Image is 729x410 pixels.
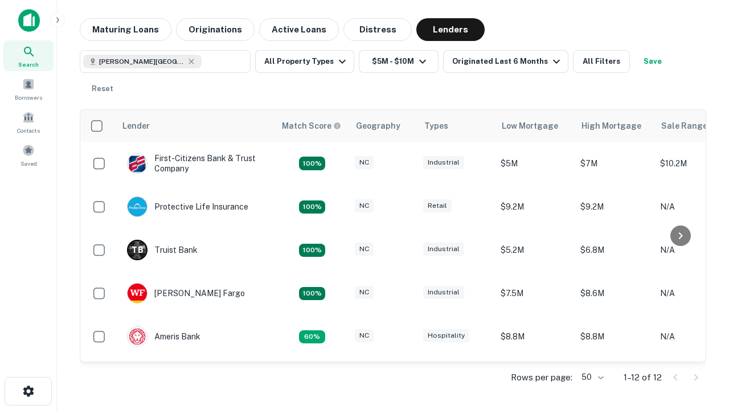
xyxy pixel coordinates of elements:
div: NC [355,156,374,169]
p: Rows per page: [511,371,572,384]
div: Originated Last 6 Months [452,55,563,68]
div: Lender [122,119,150,133]
div: Industrial [423,286,464,299]
td: $9.2M [495,185,575,228]
th: Capitalize uses an advanced AI algorithm to match your search with the best lender. The match sco... [275,110,349,142]
div: High Mortgage [581,119,641,133]
p: T B [132,244,143,256]
iframe: Chat Widget [672,282,729,337]
div: Low Mortgage [502,119,558,133]
td: $5M [495,142,575,185]
div: Ameris Bank [127,326,200,347]
div: NC [355,286,374,299]
th: Lender [116,110,275,142]
td: $6.8M [575,228,654,272]
th: Low Mortgage [495,110,575,142]
div: Matching Properties: 2, hasApolloMatch: undefined [299,287,325,301]
a: Saved [3,140,54,170]
div: Geography [356,119,400,133]
div: Sale Range [661,119,707,133]
td: $9.2M [575,185,654,228]
td: $7.5M [495,272,575,315]
div: NC [355,243,374,256]
div: Matching Properties: 3, hasApolloMatch: undefined [299,244,325,257]
span: Contacts [17,126,40,135]
div: NC [355,199,374,212]
span: Borrowers [15,93,42,102]
a: Borrowers [3,73,54,104]
div: Truist Bank [127,240,198,260]
div: Hospitality [423,329,469,342]
button: Save your search to get updates of matches that match your search criteria. [634,50,671,73]
button: Active Loans [259,18,339,41]
button: Maturing Loans [80,18,171,41]
button: Reset [84,77,121,100]
img: picture [128,284,147,303]
div: Matching Properties: 1, hasApolloMatch: undefined [299,330,325,344]
td: $9.2M [575,358,654,401]
button: Originated Last 6 Months [443,50,568,73]
a: Contacts [3,106,54,137]
button: Lenders [416,18,485,41]
div: Capitalize uses an advanced AI algorithm to match your search with the best lender. The match sco... [282,120,341,132]
td: $9.2M [495,358,575,401]
div: Matching Properties: 2, hasApolloMatch: undefined [299,200,325,214]
div: Types [424,119,448,133]
img: picture [128,154,147,173]
button: All Property Types [255,50,354,73]
div: Industrial [423,243,464,256]
img: picture [128,327,147,346]
h6: Match Score [282,120,339,132]
div: Protective Life Insurance [127,196,248,217]
a: Search [3,40,54,71]
div: NC [355,329,374,342]
div: Matching Properties: 2, hasApolloMatch: undefined [299,157,325,170]
div: [PERSON_NAME] Fargo [127,283,245,304]
td: $5.2M [495,228,575,272]
div: 50 [577,369,605,386]
img: picture [128,197,147,216]
button: Originations [176,18,255,41]
td: $8.6M [575,272,654,315]
th: Types [417,110,495,142]
td: $8.8M [495,315,575,358]
img: capitalize-icon.png [18,9,40,32]
th: High Mortgage [575,110,654,142]
button: Distress [343,18,412,41]
div: Industrial [423,156,464,169]
span: [PERSON_NAME][GEOGRAPHIC_DATA], [GEOGRAPHIC_DATA] [99,56,185,67]
span: Search [18,60,39,69]
div: First-citizens Bank & Trust Company [127,153,264,174]
p: 1–12 of 12 [624,371,662,384]
button: $5M - $10M [359,50,439,73]
td: $7M [575,142,654,185]
button: All Filters [573,50,630,73]
div: Retail [423,199,452,212]
th: Geography [349,110,417,142]
td: $8.8M [575,315,654,358]
span: Saved [21,159,37,168]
